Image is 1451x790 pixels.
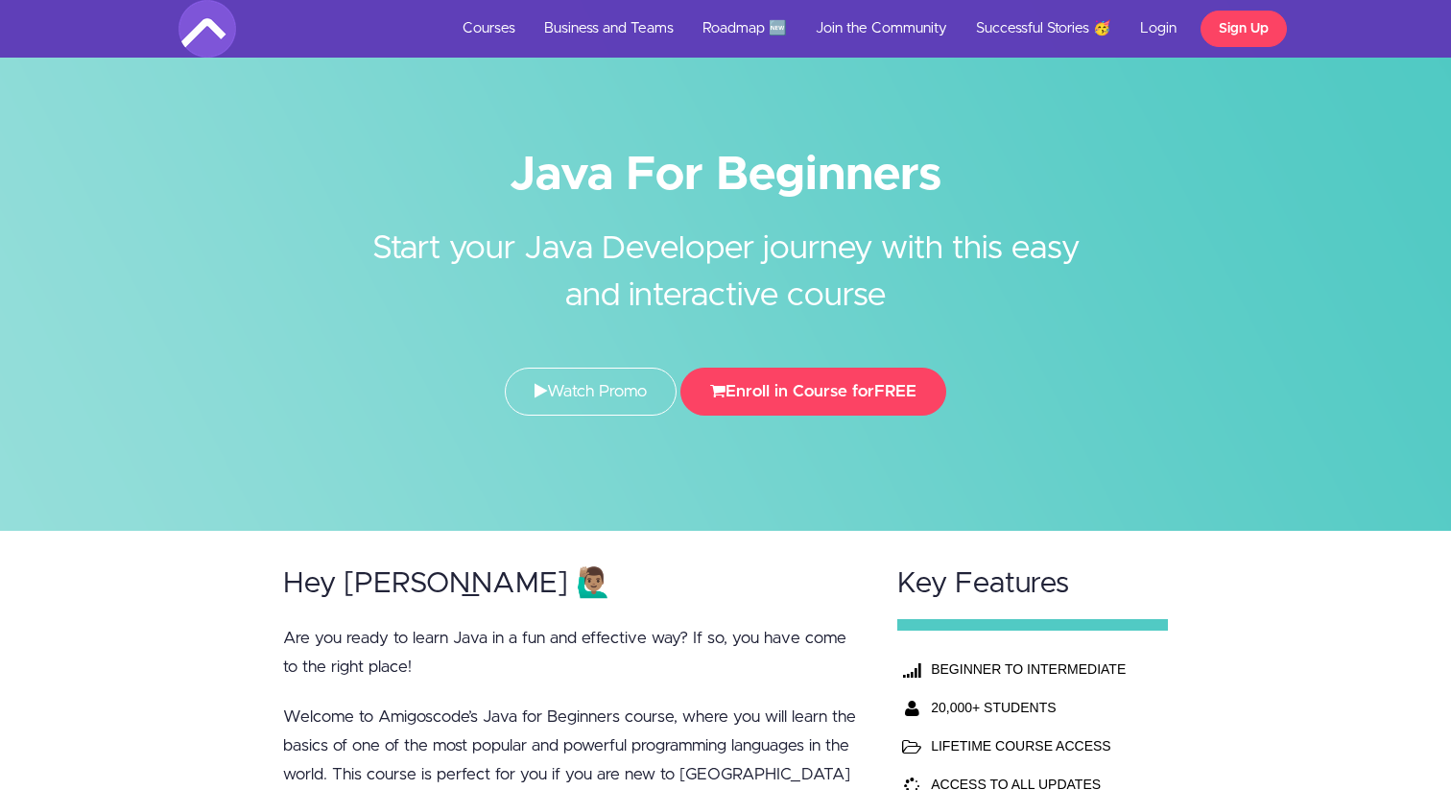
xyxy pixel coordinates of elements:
h2: Start your Java Developer journey with this easy and interactive course [366,197,1085,320]
span: FREE [874,383,916,399]
h2: Key Features [897,568,1168,600]
th: 20,000+ STUDENTS [926,688,1133,727]
a: Sign Up [1201,11,1287,47]
h1: Java For Beginners [178,154,1273,197]
p: Are you ready to learn Java in a fun and effective way? If so, you have come to the right place! [283,624,861,682]
a: Watch Promo [505,368,677,416]
h2: Hey [PERSON_NAME] 🙋🏽‍♂️ [283,568,861,600]
th: BEGINNER TO INTERMEDIATE [926,650,1133,688]
td: LIFETIME COURSE ACCESS [926,727,1133,765]
button: Enroll in Course forFREE [680,368,946,416]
